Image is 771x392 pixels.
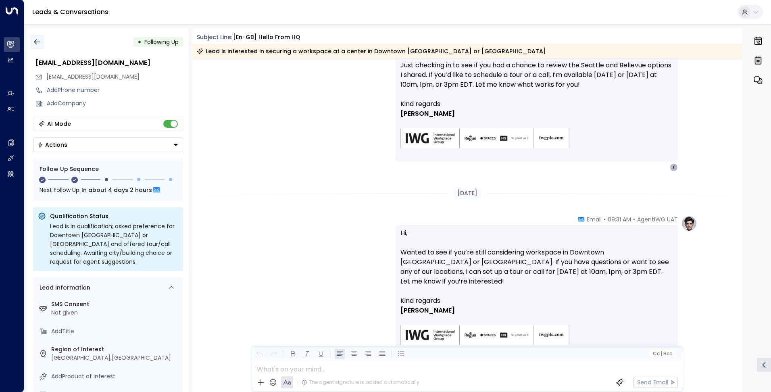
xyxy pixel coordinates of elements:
[233,33,300,42] div: [en-GB] Hello from HQ
[681,215,697,231] img: profile-logo.png
[400,41,673,99] p: Hi, Just checking in to see if you had a chance to review the Seattle and Bellevue options I shar...
[50,222,178,266] div: Lead is in qualification; asked preference for Downtown [GEOGRAPHIC_DATA] or [GEOGRAPHIC_DATA] an...
[197,47,546,55] div: Lead is interested in securing a workspace at a center in Downtown [GEOGRAPHIC_DATA] or [GEOGRAPH...
[37,284,90,292] div: Lead Information
[400,325,570,346] img: AIorK4zU2Kz5WUNqa9ifSKC9jFH1hjwenjvh85X70KBOPduETvkeZu4OqG8oPuqbwvp3xfXcMQJCRtwYb-SG
[587,215,602,223] span: Email
[33,138,183,152] div: Button group with a nested menu
[197,33,232,41] span: Subject Line:
[400,306,455,315] span: [PERSON_NAME]
[47,86,183,94] div: AddPhone number
[454,188,481,199] div: [DATE]
[50,212,178,220] p: Qualification Status
[51,345,180,354] label: Region of Interest
[35,58,183,68] div: [EMAIL_ADDRESS][DOMAIN_NAME]
[608,215,631,223] span: 09:31 AM
[400,128,570,149] img: AIorK4zU2Kz5WUNqa9ifSKC9jFH1hjwenjvh85X70KBOPduETvkeZu4OqG8oPuqbwvp3xfXcMQJCRtwYb-SG
[144,38,179,46] span: Following Up
[138,35,142,49] div: •
[46,73,140,81] span: testing.regus@yahoo.com
[51,309,180,317] div: Not given
[400,228,673,296] p: Hi, Wanted to see if you’re still considering workspace in Downtown [GEOGRAPHIC_DATA] or [GEOGRAP...
[637,215,678,223] span: AgentIWG UAT
[400,109,455,119] span: [PERSON_NAME]
[40,165,177,173] div: Follow Up Sequence
[400,99,673,158] div: Signature
[633,215,635,223] span: •
[604,215,606,223] span: •
[254,349,265,359] button: Undo
[47,120,71,128] div: AI Mode
[81,186,152,194] span: In about 4 days 2 hours
[51,300,180,309] label: SMS Consent
[400,99,440,109] span: Kind regards
[51,354,180,362] div: [GEOGRAPHIC_DATA],[GEOGRAPHIC_DATA]
[51,372,180,381] div: AddProduct of Interest
[46,73,140,81] span: [EMAIL_ADDRESS][DOMAIN_NAME]
[670,163,678,171] div: T
[51,327,180,336] div: AddTitle
[33,138,183,152] button: Actions
[400,296,673,355] div: Signature
[32,7,108,17] a: Leads & Conversations
[269,349,279,359] button: Redo
[649,350,675,358] button: Cc|Bcc
[652,351,672,357] span: Cc Bcc
[40,186,177,194] div: Next Follow Up:
[302,379,419,386] div: The agent signature is added automatically
[47,99,183,108] div: AddCompany
[400,296,440,306] span: Kind regards
[661,351,662,357] span: |
[38,141,67,148] div: Actions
